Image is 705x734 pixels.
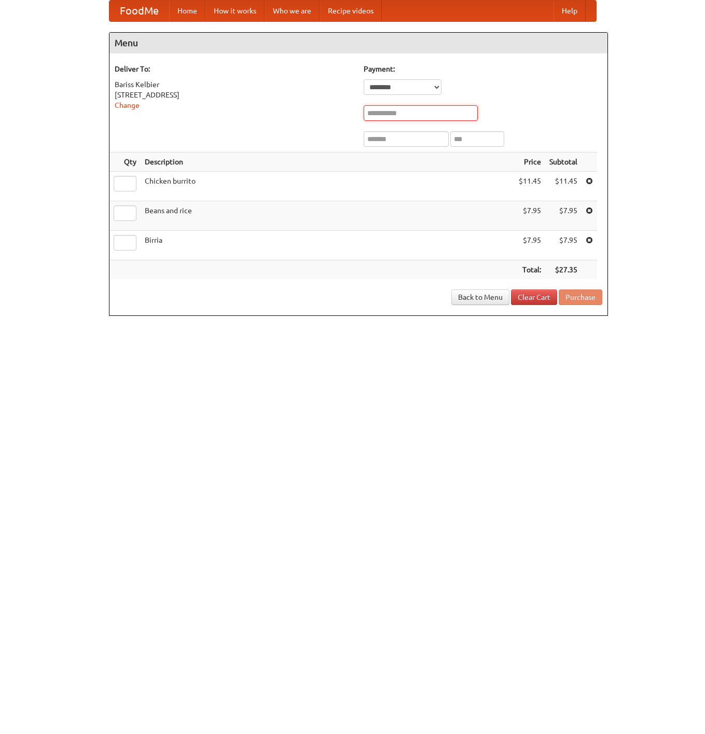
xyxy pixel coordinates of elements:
a: FoodMe [109,1,169,21]
a: Home [169,1,205,21]
td: Beans and rice [141,201,515,231]
td: Birria [141,231,515,260]
a: Help [554,1,586,21]
td: $11.45 [545,172,582,201]
td: $7.95 [545,231,582,260]
td: $7.95 [545,201,582,231]
th: $27.35 [545,260,582,280]
div: Bariss Kelbier [115,79,353,90]
a: Change [115,101,140,109]
h5: Payment: [364,64,602,74]
h5: Deliver To: [115,64,353,74]
td: $7.95 [515,201,545,231]
a: Back to Menu [451,289,509,305]
th: Total: [515,260,545,280]
a: Recipe videos [320,1,382,21]
th: Qty [109,153,141,172]
button: Purchase [559,289,602,305]
td: $11.45 [515,172,545,201]
td: $7.95 [515,231,545,260]
a: Who we are [265,1,320,21]
h4: Menu [109,33,607,53]
td: Chicken burrito [141,172,515,201]
th: Description [141,153,515,172]
th: Subtotal [545,153,582,172]
div: [STREET_ADDRESS] [115,90,353,100]
a: Clear Cart [511,289,557,305]
a: How it works [205,1,265,21]
th: Price [515,153,545,172]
